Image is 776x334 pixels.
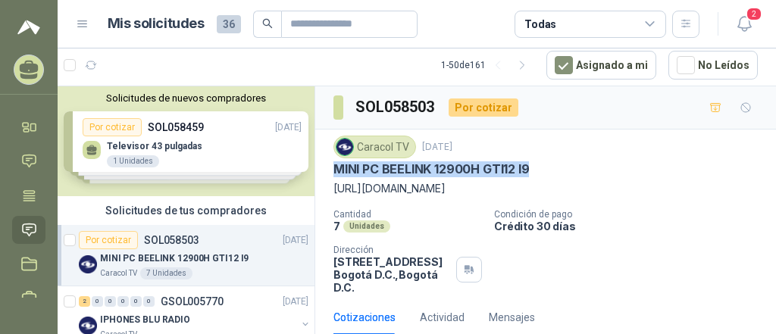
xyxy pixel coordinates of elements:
[108,13,205,35] h1: Mis solicitudes
[746,7,762,21] span: 2
[333,180,758,197] p: [URL][DOMAIN_NAME]
[333,209,482,220] p: Cantidad
[100,313,190,327] p: IPHONES BLU RADIO
[140,267,192,279] div: 7 Unidades
[343,220,390,233] div: Unidades
[333,255,450,294] p: [STREET_ADDRESS] Bogotá D.C. , Bogotá D.C.
[130,296,142,307] div: 0
[494,220,770,233] p: Crédito 30 días
[79,255,97,273] img: Company Logo
[524,16,556,33] div: Todas
[355,95,436,119] h3: SOL058503
[546,51,656,80] button: Asignado a mi
[117,296,129,307] div: 0
[333,136,416,158] div: Caracol TV
[64,92,308,104] button: Solicitudes de nuevos compradores
[283,233,308,248] p: [DATE]
[333,309,396,326] div: Cotizaciones
[731,11,758,38] button: 2
[217,15,241,33] span: 36
[79,231,138,249] div: Por cotizar
[449,98,518,117] div: Por cotizar
[333,220,340,233] p: 7
[58,86,314,196] div: Solicitudes de nuevos compradoresPor cotizarSOL058459[DATE] Televisor 43 pulgadas1 UnidadesPor co...
[79,296,90,307] div: 2
[336,139,353,155] img: Company Logo
[58,225,314,286] a: Por cotizarSOL058503[DATE] Company LogoMINI PC BEELINK 12900H GTI12 I9Caracol TV7 Unidades
[494,209,770,220] p: Condición de pago
[105,296,116,307] div: 0
[58,196,314,225] div: Solicitudes de tus compradores
[262,18,273,29] span: search
[100,251,249,266] p: MINI PC BEELINK 12900H GTI12 I9
[144,235,199,245] p: SOL058503
[422,140,452,155] p: [DATE]
[441,53,534,77] div: 1 - 50 de 161
[420,309,465,326] div: Actividad
[283,295,308,309] p: [DATE]
[17,18,40,36] img: Logo peakr
[489,309,535,326] div: Mensajes
[668,51,758,80] button: No Leídos
[161,296,224,307] p: GSOL005770
[100,267,137,279] p: Caracol TV
[143,296,155,307] div: 0
[333,161,529,177] p: MINI PC BEELINK 12900H GTI12 I9
[333,245,450,255] p: Dirección
[92,296,103,307] div: 0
